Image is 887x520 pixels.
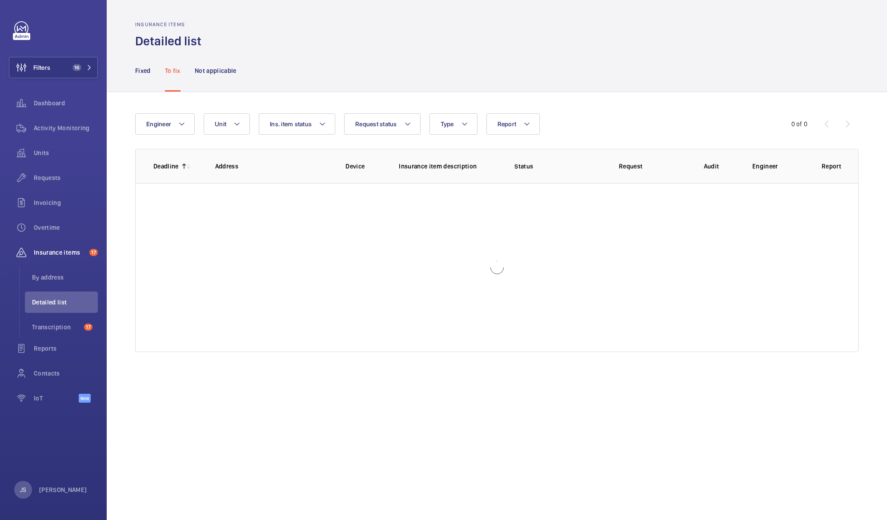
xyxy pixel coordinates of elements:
button: Unit [204,113,250,135]
p: Insurance item description [399,162,500,171]
p: Device [345,162,385,171]
button: Report [486,113,540,135]
div: 0 of 0 [791,120,807,128]
span: Transcription [32,323,80,332]
p: To fix [165,66,181,75]
h1: Detailed list [135,33,207,49]
span: Reports [34,344,98,353]
span: Dashboard [34,99,98,108]
span: Ins. item status [270,120,312,128]
span: Detailed list [32,298,98,307]
button: Request status [344,113,421,135]
span: Units [34,148,98,157]
span: Type [441,120,454,128]
p: Engineer [752,162,805,171]
p: Audit [691,162,732,171]
p: [PERSON_NAME] [39,485,87,494]
span: By address [32,273,98,282]
p: Fixed [135,66,151,75]
span: Filters [33,63,50,72]
p: Deadline [153,162,179,171]
span: Invoicing [34,198,98,207]
span: 17 [84,324,92,331]
span: IoT [34,394,79,403]
span: Requests [34,173,98,182]
span: 16 [72,64,81,71]
span: Report [498,120,517,128]
p: JS [20,485,26,494]
button: Engineer [135,113,195,135]
button: Ins. item status [259,113,335,135]
p: Request [619,162,685,171]
p: Report [811,162,852,171]
span: Request status [355,120,397,128]
p: Status [514,162,605,171]
p: Address [215,162,331,171]
span: Beta [79,394,91,403]
button: Filters16 [9,57,98,78]
h2: Insurance items [135,21,207,28]
p: Not applicable [195,66,237,75]
span: Engineer [146,120,171,128]
span: Unit [215,120,226,128]
span: 17 [89,249,98,256]
span: Overtime [34,223,98,232]
span: Contacts [34,369,98,378]
span: Activity Monitoring [34,124,98,132]
span: Insurance items [34,248,86,257]
button: Type [429,113,478,135]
